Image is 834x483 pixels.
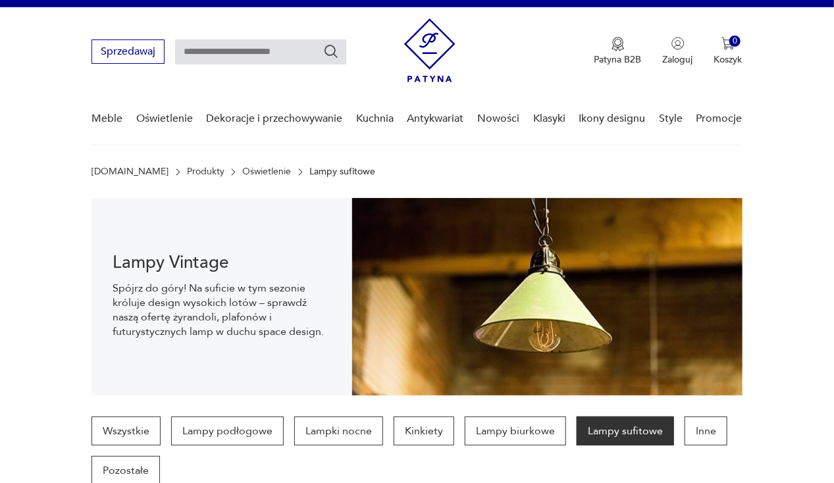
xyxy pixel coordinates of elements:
[714,37,743,66] button: 0Koszyk
[685,417,727,445] a: Inne
[113,281,330,339] p: Spójrz do góry! Na suficie w tym sezonie króluje design wysokich lotów – sprawdź naszą ofertę żyr...
[187,166,224,177] a: Produkty
[714,53,743,66] p: Koszyk
[113,255,330,270] h1: Lampy Vintage
[696,93,743,144] a: Promocje
[394,417,454,445] a: Kinkiety
[663,53,693,66] p: Zaloguj
[91,417,161,445] a: Wszystkie
[207,93,343,144] a: Dekoracje i przechowywanie
[594,37,642,66] button: Patyna B2B
[91,39,165,64] button: Sprzedawaj
[407,93,464,144] a: Antykwariat
[612,37,625,51] img: Ikona medalu
[136,93,193,144] a: Oświetlenie
[352,198,743,395] img: Lampy sufitowe w stylu vintage
[577,417,674,445] a: Lampy sufitowe
[294,417,383,445] a: Lampki nocne
[404,18,456,82] img: Patyna - sklep z meblami i dekoracjami vintage
[242,166,291,177] a: Oświetlenie
[465,417,566,445] a: Lampy biurkowe
[579,93,645,144] a: Ikony designu
[477,93,519,144] a: Nowości
[309,166,375,177] p: Lampy sufitowe
[323,43,339,59] button: Szukaj
[594,37,642,66] a: Ikona medaluPatyna B2B
[721,37,735,50] img: Ikona koszyka
[594,53,642,66] p: Patyna B2B
[91,166,169,177] a: [DOMAIN_NAME]
[729,36,741,47] div: 0
[671,37,685,50] img: Ikonka użytkownika
[663,37,693,66] button: Zaloguj
[356,93,394,144] a: Kuchnia
[659,93,683,144] a: Style
[91,93,122,144] a: Meble
[91,48,165,57] a: Sprzedawaj
[171,417,284,445] a: Lampy podłogowe
[533,93,565,144] a: Klasyki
